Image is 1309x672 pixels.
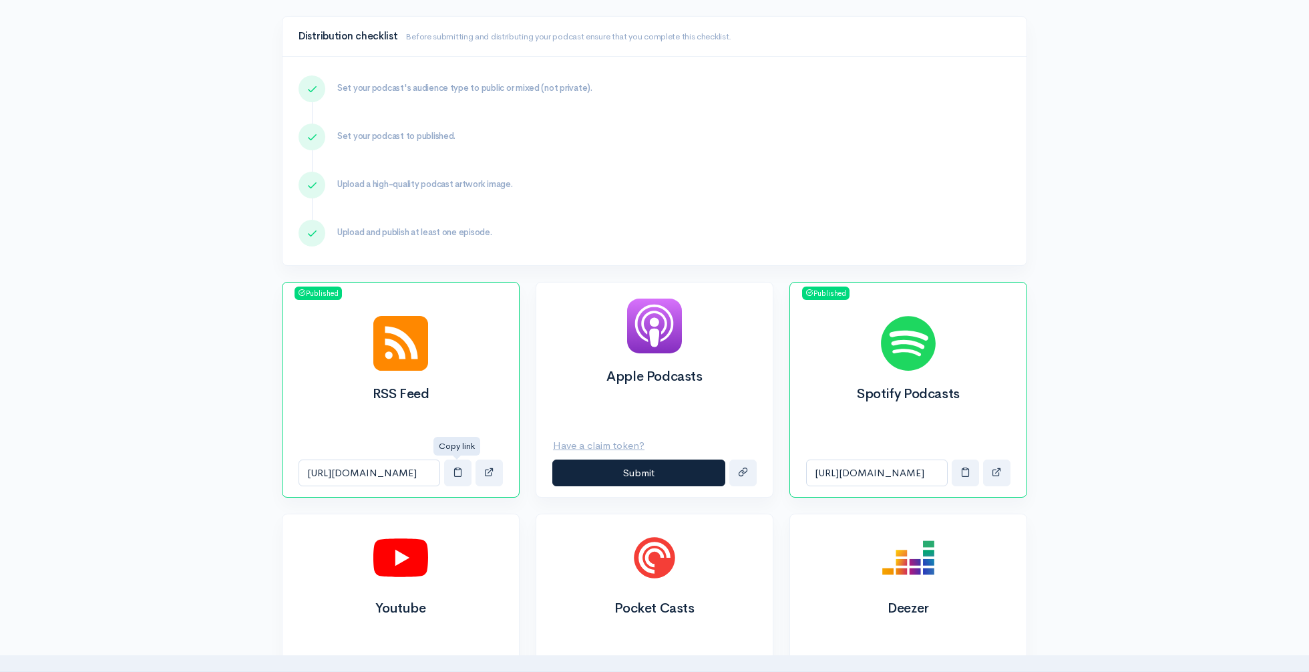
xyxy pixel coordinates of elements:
span: Published [295,287,342,300]
img: Deezer logo [881,530,936,585]
button: Submit [552,460,725,487]
h2: RSS Feed [299,387,503,401]
h2: Deezer [806,601,1010,616]
h4: Distribution checklist [299,31,1010,42]
span: Set your podcast's audience type to public or mixed (not private). [337,82,592,94]
small: Before submitting and distributing your podcast ensure that you complete this checklist. [405,31,731,42]
input: Spotify Podcasts link [806,460,948,487]
span: Upload a high-quality podcast artwork image. [337,178,513,190]
button: Have a claim token? [552,432,653,460]
img: Apple Podcasts logo [627,299,682,353]
h2: Apple Podcasts [552,369,757,384]
h2: Youtube [299,601,503,616]
span: Upload and publish at least one episode. [337,226,492,238]
img: Spotify Podcasts logo [881,316,936,371]
span: Set your podcast to published. [337,130,455,142]
span: Published [802,287,850,300]
input: RSS Feed link [299,460,440,487]
img: Youtube logo [373,530,428,585]
div: Copy link [433,437,480,456]
h2: Pocket Casts [552,601,757,616]
img: Pocket Casts logo [627,530,682,585]
h2: Spotify Podcasts [806,387,1010,401]
img: RSS Feed logo [373,316,428,371]
u: Have a claim token? [553,439,644,452]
